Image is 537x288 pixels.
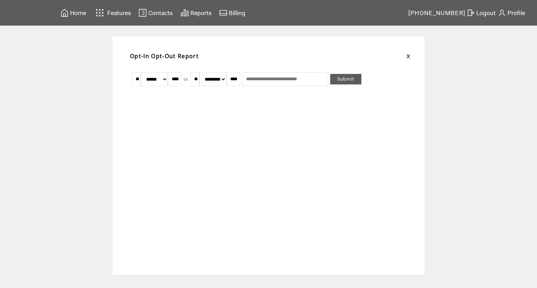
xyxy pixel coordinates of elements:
[497,7,526,18] a: Profile
[137,7,174,18] a: Contacts
[179,7,213,18] a: Reports
[107,9,131,16] span: Features
[130,52,199,60] span: Opt-In Opt-Out Report
[219,8,227,17] img: creidtcard.svg
[190,9,212,16] span: Reports
[148,9,173,16] span: Contacts
[181,8,189,17] img: chart.svg
[465,7,497,18] a: Logout
[498,8,506,17] img: profile.svg
[93,6,132,20] a: Features
[476,9,496,16] span: Logout
[467,8,475,17] img: exit.svg
[508,9,525,16] span: Profile
[60,8,69,17] img: home.svg
[330,74,361,84] a: Submit
[218,7,246,18] a: Billing
[59,7,87,18] a: Home
[184,77,188,82] span: to
[94,7,106,19] img: features.svg
[138,8,147,17] img: contacts.svg
[408,9,466,16] span: [PHONE_NUMBER]
[70,9,86,16] span: Home
[229,9,245,16] span: Billing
